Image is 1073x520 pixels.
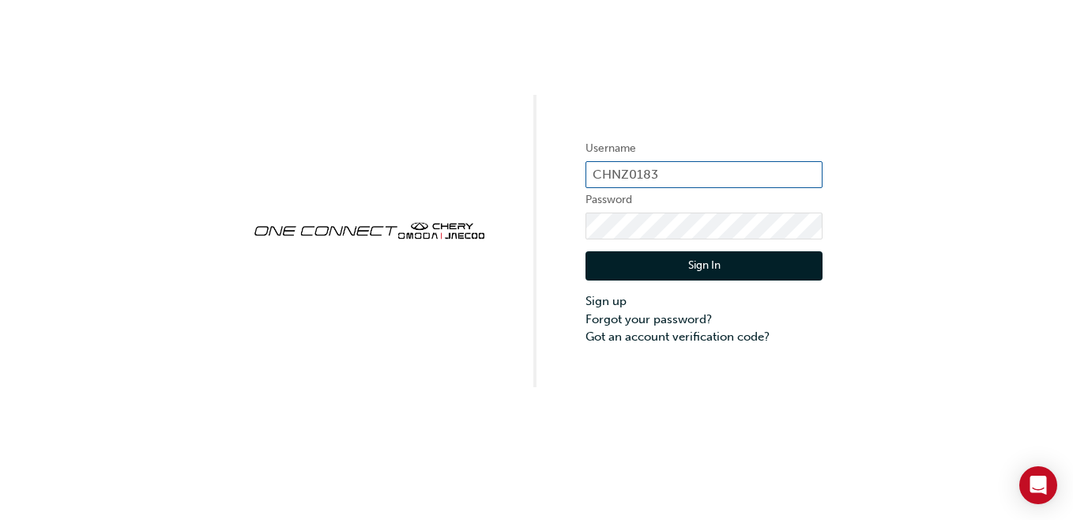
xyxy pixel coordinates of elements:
[585,328,823,346] a: Got an account verification code?
[250,209,488,250] img: oneconnect
[585,139,823,158] label: Username
[585,292,823,311] a: Sign up
[585,311,823,329] a: Forgot your password?
[585,161,823,188] input: Username
[585,190,823,209] label: Password
[585,251,823,281] button: Sign In
[1019,466,1057,504] div: Open Intercom Messenger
